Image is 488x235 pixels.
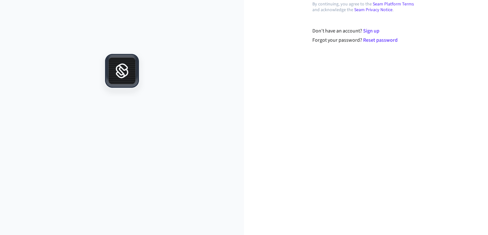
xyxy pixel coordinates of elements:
[354,7,393,13] a: Seam Privacy Notice
[363,37,398,44] a: Reset password
[312,1,420,13] p: By continuing, you agree to the and acknowledge the .
[312,36,420,44] div: Forgot your password?
[312,27,420,35] div: Don't have an account?
[373,1,414,7] a: Seam Platform Terms
[363,27,379,34] a: Sign up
